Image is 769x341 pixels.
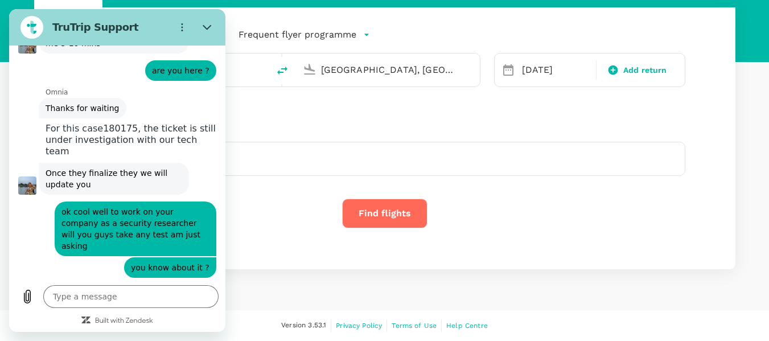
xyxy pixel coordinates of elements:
div: Travellers [84,124,685,137]
p: Frequent flyer programme [238,28,356,42]
a: Help Centre [446,319,488,332]
div: [DATE] [517,59,594,81]
button: Close [187,7,209,30]
a: Privacy Policy [336,319,382,332]
span: Thanks for waiting [32,89,115,109]
input: Going to [321,61,456,79]
button: delete [269,57,296,84]
button: Open [261,68,263,71]
span: Once they finalize they we will update you [32,154,178,186]
a: Terms of Use [392,319,437,332]
button: Upload file [7,276,30,299]
span: Add return [623,64,667,76]
span: you know about it ? [117,248,205,269]
p: Omnia [36,79,216,88]
h2: TruTrip Support [43,11,157,25]
button: Open [472,68,474,71]
a: Built with Zendesk: Visit the Zendesk website in a new tab [86,309,144,316]
span: are you here ? [138,51,205,72]
span: 180175, the ticket is still under investigation with our tech team [36,114,207,147]
button: Find flights [342,199,427,228]
button: Frequent flyer programme [238,28,370,42]
span: Help Centre [446,322,488,330]
span: Terms of Use [392,322,437,330]
button: Options menu [162,7,184,30]
div: For this case [36,114,209,148]
span: Version 3.53.1 [281,320,326,331]
iframe: Messaging window [9,9,225,332]
span: Privacy Policy [336,322,382,330]
span: ok cool well to work on your company as a security researcher will you guys take any test am just... [48,192,205,247]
